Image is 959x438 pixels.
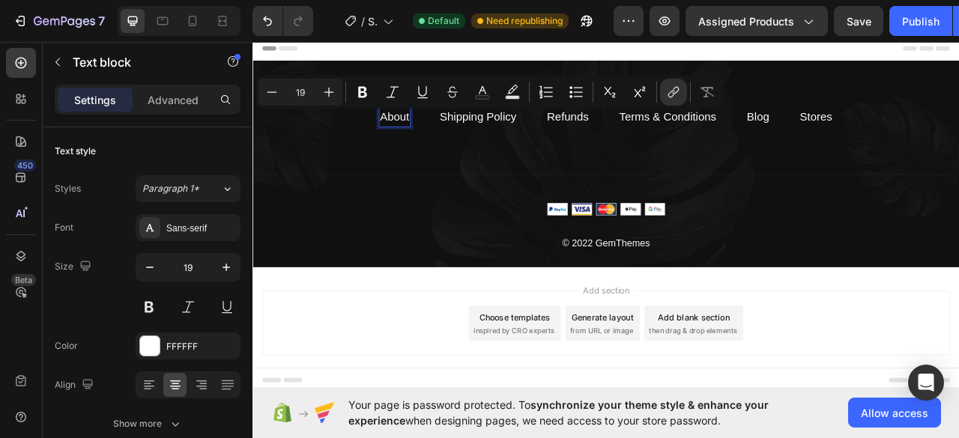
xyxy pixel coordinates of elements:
[375,212,524,228] img: Alt Image
[255,76,724,109] div: Editor contextual toolbar
[406,349,485,365] div: Generate layout
[414,315,485,331] span: Add section
[6,6,112,36] button: 7
[55,257,94,277] div: Size
[11,274,36,286] div: Beta
[504,368,616,381] span: then drag & drop elements
[55,221,73,234] div: Font
[1,253,898,275] p: © 2022 GemThemes
[902,13,940,29] div: Publish
[908,365,944,401] div: Open Intercom Messenger
[55,410,240,437] button: Show more
[515,349,607,365] div: Add blank section
[98,12,105,30] p: 7
[466,94,590,110] a: Terms & Conditions
[166,340,237,353] div: FFFFFF
[375,94,428,110] a: Refunds
[288,349,379,365] div: Choose templates
[889,6,952,36] button: Publish
[73,53,200,71] p: Text block
[252,37,959,393] iframe: Design area
[428,14,459,28] span: Default
[368,13,377,29] span: Shopify Original Product Template
[136,175,240,202] button: Paragraph 1*
[686,6,828,36] button: Assigned Products
[55,182,81,195] div: Styles
[698,13,794,29] span: Assigned Products
[148,92,199,108] p: Advanced
[252,6,313,36] div: Undo/Redo
[348,397,827,428] span: Your page is password protected. To when designing pages, we need access to your store password.
[486,14,563,28] span: Need republishing
[834,6,883,36] button: Save
[404,368,484,381] span: from URL or image
[696,94,737,110] a: Stores
[55,375,97,395] div: Align
[55,145,96,158] div: Text style
[14,159,36,171] div: 450
[166,222,237,235] div: Sans-serif
[847,15,871,28] span: Save
[113,416,183,431] div: Show more
[861,405,928,421] span: Allow access
[348,398,769,427] span: synchronize your theme style & enhance your experience
[848,398,941,428] button: Allow access
[629,94,657,110] a: Blog
[142,182,199,195] span: Paragraph 1*
[361,13,365,29] span: /
[55,339,78,353] div: Color
[74,92,116,108] p: Settings
[281,368,384,381] span: inspired by CRO experts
